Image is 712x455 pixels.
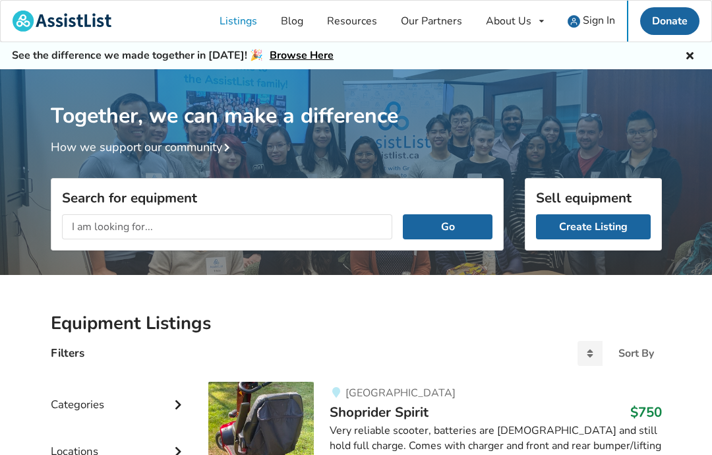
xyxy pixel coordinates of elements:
[630,404,662,421] h3: $750
[51,139,235,155] a: How we support our community
[51,69,662,129] h1: Together, we can make a difference
[583,13,615,28] span: Sign In
[618,348,654,359] div: Sort By
[51,312,662,335] h2: Equipment Listings
[269,1,315,42] a: Blog
[403,214,492,239] button: Go
[568,15,580,28] img: user icon
[62,214,393,239] input: I am looking for...
[62,189,492,206] h3: Search for equipment
[330,403,429,421] span: Shoprider Spirit
[556,1,627,42] a: user icon Sign In
[51,346,84,361] h4: Filters
[536,189,651,206] h3: Sell equipment
[12,49,334,63] h5: See the difference we made together in [DATE]! 🎉
[345,386,456,400] span: [GEOGRAPHIC_DATA]
[13,11,111,32] img: assistlist-logo
[270,48,334,63] a: Browse Here
[486,16,531,26] div: About Us
[389,1,474,42] a: Our Partners
[208,1,269,42] a: Listings
[315,1,389,42] a: Resources
[536,214,651,239] a: Create Listing
[640,7,699,35] a: Donate
[51,371,188,418] div: Categories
